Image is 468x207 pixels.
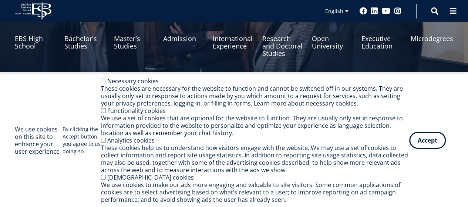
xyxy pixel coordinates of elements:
a: Facebook [360,7,367,15]
a: Executive Education [361,20,403,57]
label: Necessary cookies [107,77,159,85]
a: Open University [312,20,353,57]
a: Instagram [394,7,401,15]
a: EBS High School [15,20,56,57]
a: Research and Doctoral Studies [262,20,304,57]
div: These cookies are necessary for the website to function and cannot be switched off in our systems... [101,85,409,107]
h2: We use cookies on this site to enhance your user experience [15,126,63,155]
a: Linkedin [371,7,378,15]
label: [DEMOGRAPHIC_DATA] cookies [107,173,194,181]
div: These cookies help us to understand how visitors engage with the website. We may use a set of coo... [101,144,409,174]
a: Youtube [382,7,390,15]
p: By clicking the Accept button, you agree to us doing so. [63,126,101,155]
div: We use a set of cookies that are optional for the website to function. They are usually only set ... [101,114,409,137]
a: Admission [163,20,205,57]
label: Functionality cookies [107,107,166,115]
a: Bachelor's Studies [64,20,106,57]
div: We use cookies to make our ads more engaging and valuable to site visitors. Some common applicati... [101,181,409,203]
a: Microdegrees [411,20,453,57]
button: Accept [409,132,446,149]
a: International Experience [213,20,254,57]
label: Analytics cookies [107,136,155,144]
a: Master's Studies [114,20,155,57]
